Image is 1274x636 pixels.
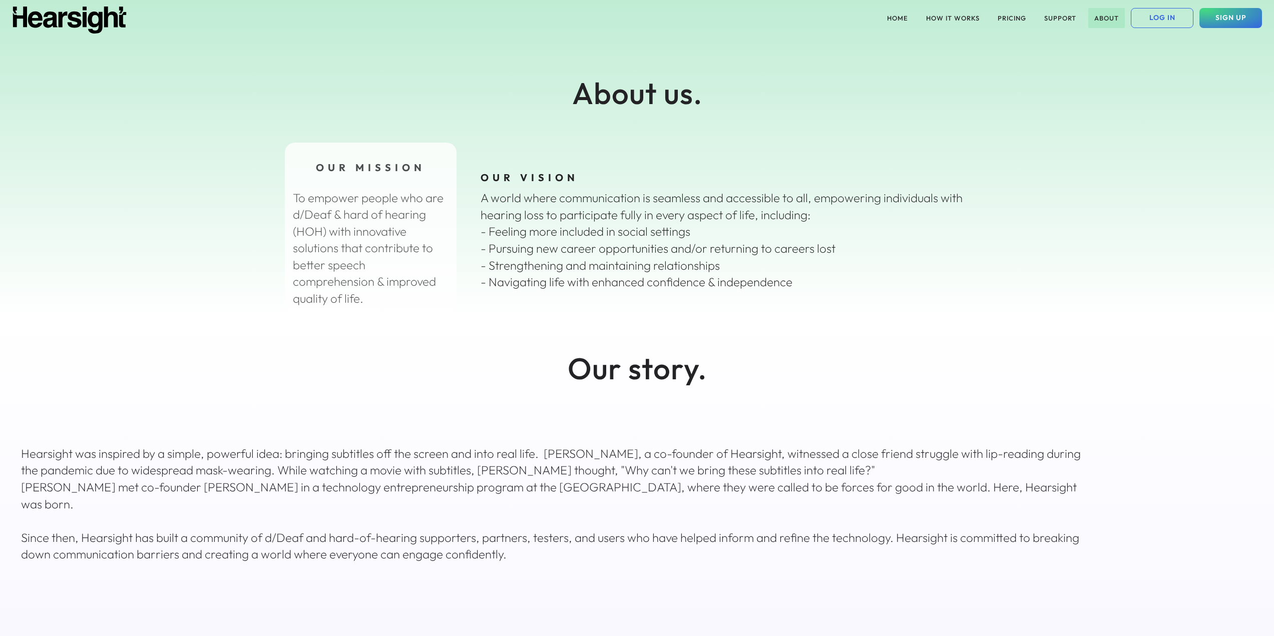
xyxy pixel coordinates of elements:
div: OUR MISSION [293,161,449,175]
img: yH5BAEAAAAALAAAAAABAAEAAAIBRAA7 [1093,397,1253,611]
div: A world where communication is seamless and accessible to all, empowering individuals with hearin... [481,190,982,291]
button: SIGN UP [1199,8,1262,28]
div: About us. [487,72,787,114]
div: Hearsight was inspired by a simple, powerful idea: bringing subtitles off the screen and into rea... [21,445,1088,563]
button: HOME [881,8,914,28]
button: SUPPORT [1038,8,1082,28]
button: PRICING [992,8,1032,28]
div: OUR VISION [481,171,982,185]
button: HOW IT WORKS [920,8,986,28]
div: To empower people who are d/Deaf & hard of hearing (HOH) with innovative solutions that contribut... [293,190,449,307]
button: LOG IN [1131,8,1193,28]
button: ABOUT [1088,8,1125,28]
div: Our story. [487,347,787,389]
img: Hearsight logo [12,7,127,34]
